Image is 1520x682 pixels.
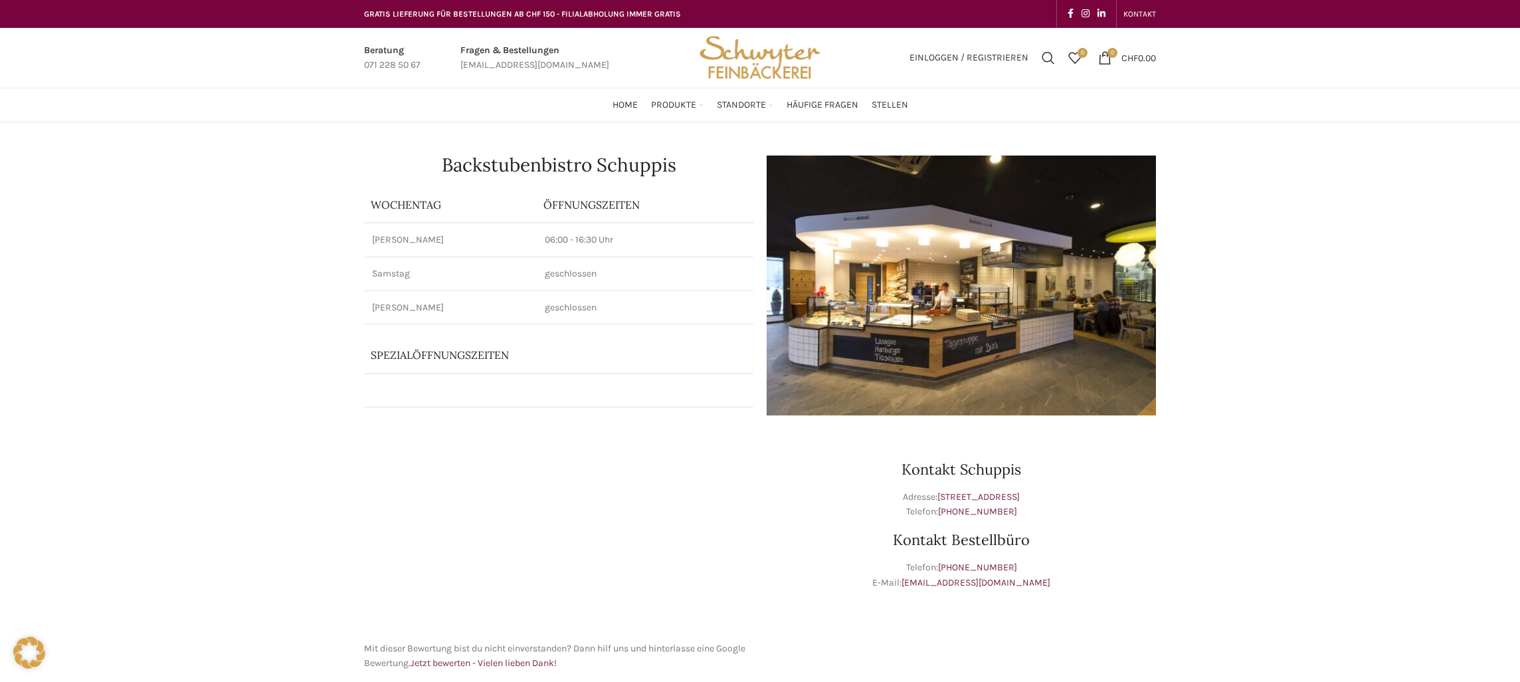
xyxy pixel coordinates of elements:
[1121,52,1138,63] span: CHF
[909,53,1028,62] span: Einloggen / Registrieren
[937,491,1020,503] a: [STREET_ADDRESS]
[717,92,773,118] a: Standorte
[1093,5,1109,23] a: Linkedin social link
[695,51,825,62] a: Site logo
[371,348,682,362] p: Spezialöffnungszeiten
[1062,45,1088,71] a: 0
[903,45,1035,71] a: Einloggen / Registrieren
[787,92,858,118] a: Häufige Fragen
[543,197,747,212] p: ÖFFNUNGSZEITEN
[364,429,753,628] iframe: schwyter schuppis
[545,233,745,247] p: 06:00 - 16:30 Uhr
[364,641,753,671] p: Mit dieser Bewertung bist du nicht einverstanden? Dann hilf uns und hinterlasse eine Google Bewer...
[1035,45,1062,71] a: Suchen
[364,43,421,73] a: Infobox link
[1107,48,1117,58] span: 0
[613,92,638,118] a: Home
[767,532,1156,547] h3: Kontakt Bestellbüro
[545,267,745,281] p: geschlossen
[651,99,696,112] span: Produkte
[717,99,766,112] span: Standorte
[651,92,704,118] a: Produkte
[787,99,858,112] span: Häufige Fragen
[460,43,609,73] a: Infobox link
[1092,45,1163,71] a: 0 CHF0.00
[767,462,1156,477] h3: Kontakt Schuppis
[613,99,638,112] span: Home
[1123,1,1156,27] a: KONTAKT
[545,301,745,314] p: geschlossen
[938,562,1017,573] a: [PHONE_NUMBER]
[695,28,825,88] img: Bäckerei Schwyter
[372,267,529,281] p: Samstag
[767,490,1156,520] p: Adresse: Telefon:
[372,233,529,247] p: [PERSON_NAME]
[1062,45,1088,71] div: Meine Wunschliste
[411,657,557,669] a: Jetzt bewerten - Vielen lieben Dank!
[1123,9,1156,19] span: KONTAKT
[902,577,1050,588] a: [EMAIL_ADDRESS][DOMAIN_NAME]
[872,99,908,112] span: Stellen
[872,92,908,118] a: Stellen
[767,560,1156,590] p: Telefon: E-Mail:
[1078,48,1088,58] span: 0
[1064,5,1078,23] a: Facebook social link
[357,92,1163,118] div: Main navigation
[364,9,681,19] span: GRATIS LIEFERUNG FÜR BESTELLUNGEN AB CHF 150 - FILIALABHOLUNG IMMER GRATIS
[1121,52,1156,63] bdi: 0.00
[364,156,753,174] h1: Backstubenbistro Schuppis
[372,301,529,314] p: [PERSON_NAME]
[371,197,530,212] p: Wochentag
[1117,1,1163,27] div: Secondary navigation
[938,506,1017,517] a: [PHONE_NUMBER]
[1078,5,1093,23] a: Instagram social link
